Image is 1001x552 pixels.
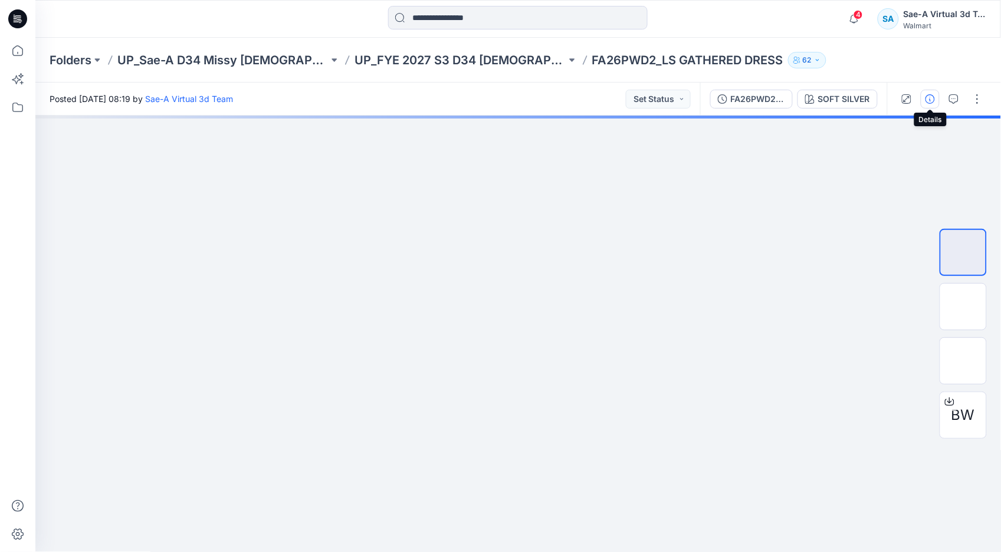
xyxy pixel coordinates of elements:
span: BW [951,405,975,426]
span: 4 [854,10,863,19]
a: Sae-A Virtual 3d Team [145,94,233,104]
div: FA26PWD2_SOFT SILVER [731,93,785,106]
button: FA26PWD2_SOFT SILVER [710,90,793,109]
a: Folders [50,52,91,68]
p: 62 [803,54,812,67]
span: Posted [DATE] 08:19 by [50,93,233,105]
button: SOFT SILVER [797,90,878,109]
a: UP_FYE 2027 S3 D34 [DEMOGRAPHIC_DATA] Dresses [355,52,566,68]
div: SA [878,8,899,29]
button: 62 [788,52,826,68]
button: Details [921,90,940,109]
p: FA26PWD2_LS GATHERED DRESS [592,52,783,68]
div: SOFT SILVER [818,93,870,106]
div: Sae-A Virtual 3d Team [904,7,986,21]
a: UP_Sae-A D34 Missy [DEMOGRAPHIC_DATA] Dresses [117,52,329,68]
div: Walmart [904,21,986,30]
